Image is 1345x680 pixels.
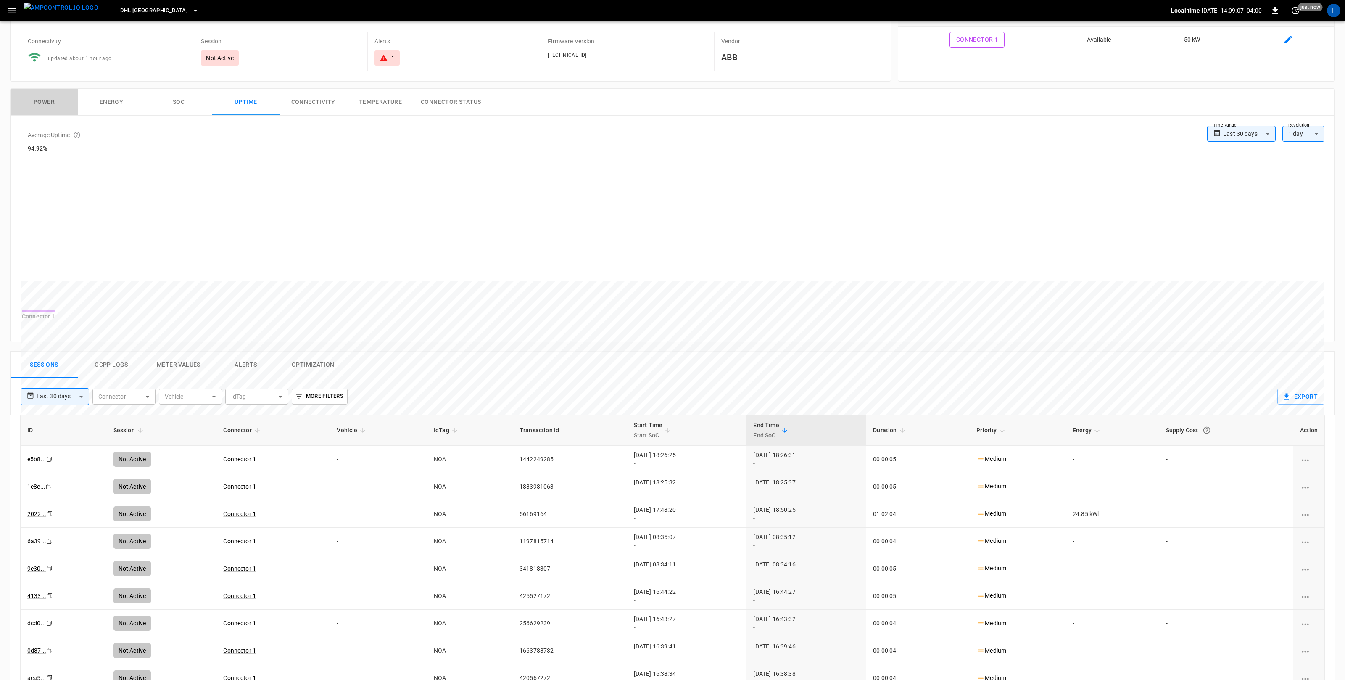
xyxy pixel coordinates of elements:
[1327,4,1340,17] div: profile-icon
[1282,126,1324,142] div: 1 day
[223,647,256,654] a: Connector 1
[45,564,54,573] div: copy
[28,144,81,153] h6: 94.92%
[753,642,860,659] div: [DATE] 16:39:46
[866,610,970,637] td: 00:00:04
[1166,423,1286,438] div: Supply Cost
[427,610,513,637] td: NOA
[1300,646,1318,655] div: charging session options
[28,131,70,139] p: Average Uptime
[46,591,54,601] div: copy
[212,89,280,116] button: Uptime
[1159,555,1293,582] td: -
[548,37,707,45] p: Firmware Version
[374,37,534,45] p: Alerts
[634,560,740,577] div: [DATE] 08:34:11
[866,582,970,610] td: 00:00:05
[753,587,860,604] div: [DATE] 16:44:27
[46,646,54,655] div: copy
[1066,610,1159,637] td: -
[634,596,740,604] div: -
[223,565,256,572] a: Connector 1
[391,54,395,62] div: 1
[1142,27,1242,53] td: 50 kW
[1289,4,1302,17] button: set refresh interval
[1277,389,1324,405] button: Export
[78,352,145,378] button: Ocpp logs
[1159,610,1293,637] td: -
[873,425,907,435] span: Duration
[113,425,146,435] span: Session
[292,389,348,405] button: More Filters
[1171,6,1200,15] p: Local time
[1159,582,1293,610] td: -
[976,619,1006,628] p: Medium
[1300,619,1318,627] div: charging session options
[753,623,860,632] div: -
[1202,6,1262,15] p: [DATE] 14:09:07 -04:00
[634,651,740,659] div: -
[1300,592,1318,600] div: charging session options
[330,637,427,664] td: -
[721,50,881,64] h6: ABB
[330,610,427,637] td: -
[513,415,627,446] th: Transaction Id
[21,415,107,446] th: ID
[1300,482,1318,491] div: charging session options
[976,646,1006,655] p: Medium
[1066,582,1159,610] td: -
[1300,564,1318,573] div: charging session options
[113,588,151,603] div: Not Active
[1288,122,1309,129] label: Resolution
[634,623,740,632] div: -
[78,89,145,116] button: Energy
[513,555,627,582] td: 341818307
[976,591,1006,600] p: Medium
[1213,122,1237,129] label: Time Range
[753,651,860,659] div: -
[48,56,112,61] span: updated about 1 hour ago
[976,425,1007,435] span: Priority
[634,587,740,604] div: [DATE] 16:44:22
[753,420,790,440] span: End TimeEnd SoC
[1073,425,1102,435] span: Energy
[37,389,89,405] div: Last 30 days
[898,2,1334,53] table: connector table
[866,637,970,664] td: 00:00:04
[634,569,740,577] div: -
[1066,555,1159,582] td: -
[427,582,513,610] td: NOA
[949,32,1005,48] button: Connector 1
[434,425,460,435] span: IdTag
[427,555,513,582] td: NOA
[866,555,970,582] td: 00:00:05
[145,352,212,378] button: Meter Values
[721,37,881,45] p: Vendor
[280,89,347,116] button: Connectivity
[634,420,674,440] span: Start TimeStart SoC
[1300,537,1318,545] div: charging session options
[223,593,256,599] a: Connector 1
[280,352,347,378] button: Optimization
[347,89,414,116] button: Temperature
[1293,415,1324,446] th: Action
[113,616,151,631] div: Not Active
[212,352,280,378] button: Alerts
[513,637,627,664] td: 1663788732
[24,3,98,13] img: ampcontrol.io logo
[1199,423,1214,438] button: The cost of your charging session based on your supply rates
[1066,637,1159,664] td: -
[513,582,627,610] td: 425527172
[753,560,860,577] div: [DATE] 08:34:16
[223,425,262,435] span: Connector
[634,420,663,440] div: Start Time
[1056,27,1142,53] td: Available
[113,643,151,658] div: Not Active
[1300,455,1318,463] div: charging session options
[120,6,188,16] span: DHL [GEOGRAPHIC_DATA]
[11,352,78,378] button: Sessions
[753,569,860,577] div: -
[1159,637,1293,664] td: -
[1298,3,1323,11] span: just now
[337,425,368,435] span: Vehicle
